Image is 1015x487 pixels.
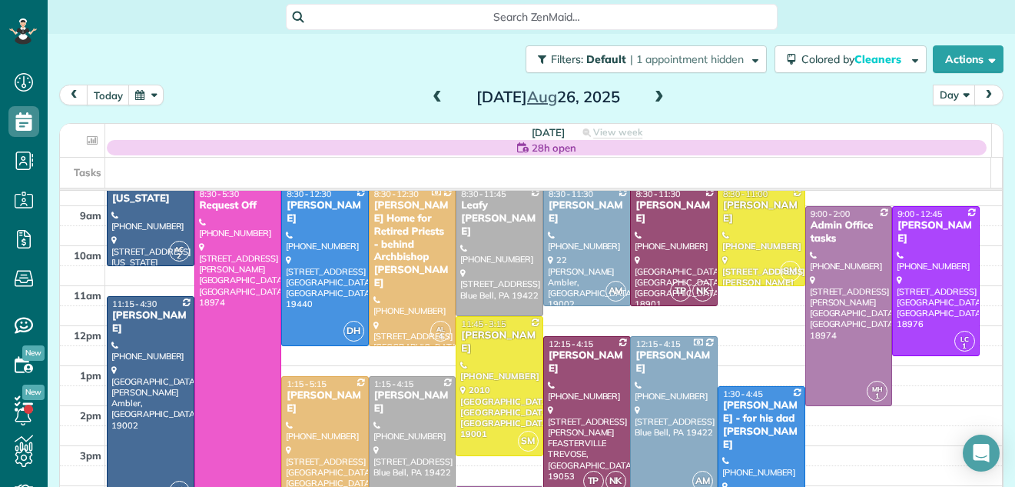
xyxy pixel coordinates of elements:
[526,45,767,73] button: Filters: Default | 1 appointment hidden
[518,45,767,73] a: Filters: Default | 1 appointment hidden
[460,329,539,355] div: [PERSON_NAME]
[811,208,851,219] span: 9:00 - 2:00
[780,261,801,282] span: SM
[74,289,101,302] span: 11am
[199,199,277,212] div: Request Off
[80,369,101,382] span: 1pm
[461,188,506,199] span: 8:30 - 11:45
[933,45,1003,73] button: Actions
[287,188,331,199] span: 8:30 - 12:30
[692,281,713,302] span: NK
[174,245,184,253] span: AC
[74,329,101,342] span: 12pm
[80,209,101,222] span: 9am
[22,385,45,400] span: New
[59,85,88,105] button: prev
[933,85,976,105] button: Day
[801,52,907,66] span: Colored by
[722,399,801,452] div: [PERSON_NAME] - for his dad [PERSON_NAME]
[200,188,240,199] span: 8:30 - 5:30
[635,349,713,375] div: [PERSON_NAME]
[960,335,969,343] span: LC
[111,309,190,335] div: [PERSON_NAME]
[112,299,157,309] span: 11:15 - 4:30
[963,435,1000,472] div: Open Intercom Messenger
[548,199,626,225] div: [PERSON_NAME]
[452,88,644,105] h2: [DATE] 26, 2025
[518,431,539,452] span: SM
[374,188,419,199] span: 8:30 - 12:30
[635,199,713,225] div: [PERSON_NAME]
[630,52,744,66] span: | 1 appointment hidden
[527,87,557,106] span: Aug
[532,140,576,155] span: 28h open
[343,321,364,342] span: DH
[548,349,626,375] div: [PERSON_NAME]
[22,345,45,361] span: New
[593,126,642,138] span: View week
[287,379,327,389] span: 1:15 - 5:15
[854,52,904,66] span: Cleaners
[436,325,445,333] span: AL
[460,199,539,238] div: Leafy [PERSON_NAME]
[897,208,942,219] span: 9:00 - 12:45
[897,219,975,245] div: [PERSON_NAME]
[723,188,768,199] span: 8:30 - 11:00
[461,319,506,329] span: 11:45 - 3:15
[635,188,680,199] span: 8:30 - 11:30
[872,385,883,393] span: MH
[605,281,626,302] span: AM
[549,188,593,199] span: 8:30 - 11:30
[111,179,190,205] div: Aculabs Ft [US_STATE]
[431,329,450,344] small: 4
[670,281,691,302] span: TP
[722,199,801,225] div: [PERSON_NAME]
[775,45,927,73] button: Colored byCleaners
[532,126,565,138] span: [DATE]
[867,389,887,404] small: 1
[286,199,364,225] div: [PERSON_NAME]
[87,85,130,105] button: today
[549,339,593,349] span: 12:15 - 4:15
[551,52,583,66] span: Filters:
[723,389,763,399] span: 1:30 - 4:45
[955,339,974,354] small: 1
[974,85,1003,105] button: next
[373,199,452,290] div: [PERSON_NAME] Home for Retired Priests - behind Archbishop [PERSON_NAME]
[74,166,101,178] span: Tasks
[80,409,101,422] span: 2pm
[373,389,452,415] div: [PERSON_NAME]
[635,339,680,349] span: 12:15 - 4:15
[80,449,101,462] span: 3pm
[374,379,414,389] span: 1:15 - 4:15
[286,389,364,415] div: [PERSON_NAME]
[810,219,888,245] div: Admin Office tasks
[586,52,627,66] span: Default
[170,249,189,264] small: 2
[74,249,101,262] span: 10am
